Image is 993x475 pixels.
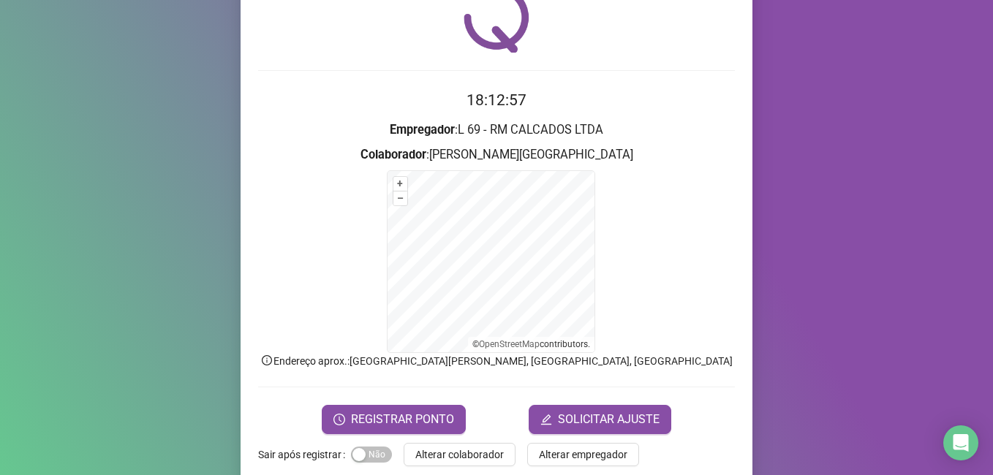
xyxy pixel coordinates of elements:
a: OpenStreetMap [479,339,540,349]
h3: : [PERSON_NAME][GEOGRAPHIC_DATA] [258,145,735,164]
div: Open Intercom Messenger [943,425,978,460]
p: Endereço aprox. : [GEOGRAPHIC_DATA][PERSON_NAME], [GEOGRAPHIC_DATA], [GEOGRAPHIC_DATA] [258,353,735,369]
span: REGISTRAR PONTO [351,411,454,428]
span: SOLICITAR AJUSTE [558,411,660,428]
button: – [393,191,407,205]
span: Alterar empregador [539,446,627,463]
span: Alterar colaborador [415,446,504,463]
time: 18:12:57 [467,91,526,109]
button: + [393,177,407,191]
button: editSOLICITAR AJUSTE [529,405,671,434]
button: Alterar colaborador [404,443,516,466]
span: edit [540,414,552,425]
li: © contributors. [472,339,590,349]
button: REGISTRAR PONTO [322,405,466,434]
button: Alterar empregador [527,443,639,466]
span: clock-circle [333,414,345,425]
strong: Empregador [390,123,455,137]
span: info-circle [260,354,273,367]
h3: : L 69 - RM CALCADOS LTDA [258,121,735,140]
strong: Colaborador [360,148,426,161]
label: Sair após registrar [258,443,351,466]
